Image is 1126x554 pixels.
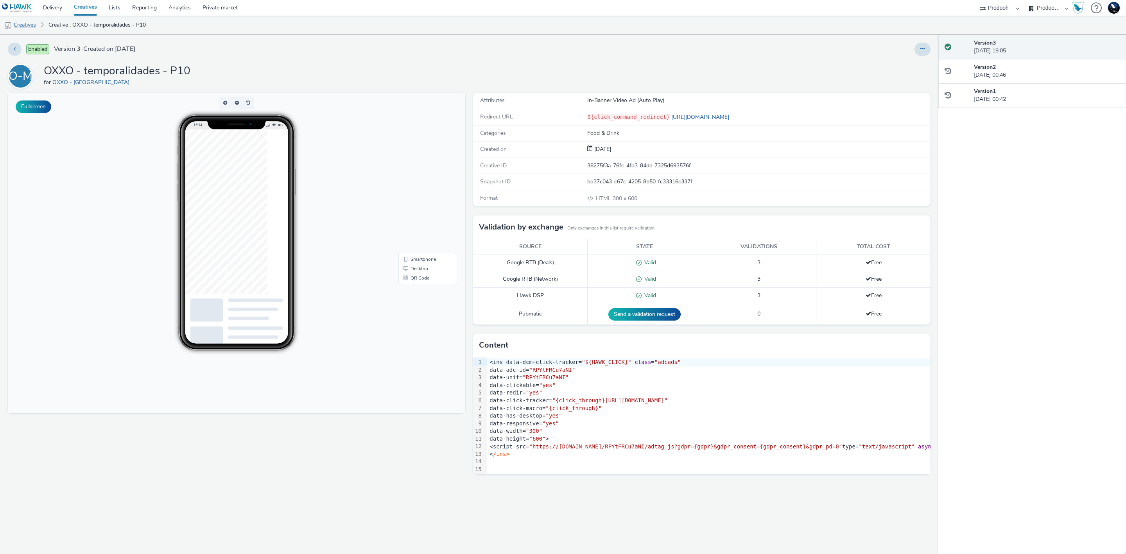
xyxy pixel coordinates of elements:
div: 9 [473,420,483,428]
div: 3 [473,374,483,382]
div: Food & Drink [587,129,930,137]
span: Format [480,194,498,202]
th: Validations [702,239,816,255]
div: [DATE] 00:42 [974,88,1120,104]
strong: Version 2 [974,63,996,71]
div: 11 [473,435,483,443]
span: "yes" [542,420,559,427]
li: Desktop [392,171,448,181]
td: Google RTB (Deals) [473,255,588,271]
div: <script src= type= >< [487,443,968,451]
li: Smartphone [392,162,448,171]
span: "yes" [546,412,562,419]
div: data-unit= [487,374,968,382]
div: <ins data-dcm-click-tracker= = [487,359,968,366]
span: "text/javascript" [859,443,914,450]
span: Created on [480,145,507,153]
div: bd37c043-c67c-4205-8b50-fc33316c337f [587,178,930,186]
div: data-width= [487,427,968,435]
code: ${click_command_redirect} [587,114,670,120]
span: "{click_through}[URL][DOMAIN_NAME]" [552,397,667,403]
h3: Content [479,339,508,351]
span: 3 [757,275,760,283]
div: data-height= > [487,435,968,443]
span: /ins> [493,451,509,457]
div: 1 [473,359,483,366]
span: 3 [757,292,760,299]
span: "RPYtFRCu7aNI" [523,374,569,380]
div: Creation 02 October 2025, 00:42 [593,145,611,153]
img: mobile [4,22,12,29]
span: "yes" [539,382,556,388]
span: Attributes [480,97,505,104]
span: "yes" [526,389,542,396]
span: Valid [642,259,656,266]
div: 7 [473,404,483,412]
span: "${HAWK_CLICK}" [582,359,631,365]
th: State [588,239,702,255]
span: "adcads" [654,359,681,365]
span: "{click_through}" [546,405,602,411]
div: 5 [473,389,483,397]
span: Creative ID [480,162,507,169]
span: Version 3 - Created on [DATE] [54,45,135,54]
img: Support Hawk [1108,2,1120,14]
span: QR Code [403,183,421,188]
div: In-Banner Video Ad (Auto Play) [587,97,930,104]
div: 13 [473,450,483,458]
a: Hawk Academy [1072,2,1087,14]
div: 4 [473,382,483,389]
div: [DATE] 00:46 [974,63,1120,79]
span: Valid [642,275,656,283]
a: Creative : OXXO - temporalidades - P10 [45,16,150,34]
td: Pubmatic [473,304,588,325]
span: Free [866,259,882,266]
th: Total cost [816,239,931,255]
span: Valid [642,292,656,299]
span: "https://[DOMAIN_NAME]/RPYtFRCu7aNI/adtag.js?gdpr={gdpr}&gdpr_consent={gdpr_consent}&gdpr_pd=0" [529,443,842,450]
div: O-M [9,65,32,87]
div: < [487,450,968,458]
div: [DATE] 19:05 [974,39,1120,55]
div: 12 [473,443,483,450]
small: Only exchanges in this list require validation [567,225,654,231]
span: 300 x 600 [595,195,637,202]
span: "300" [526,428,542,434]
span: Free [866,310,882,317]
div: data-has-desktop= [487,412,968,420]
div: data-click-macro= [487,405,968,412]
span: Categories [480,129,506,137]
span: class [635,359,651,365]
h3: Validation by exchange [479,221,563,233]
button: Send a validation request [608,308,681,321]
span: HTML [596,195,613,202]
strong: Version 3 [974,39,996,47]
strong: Version 1 [974,88,996,95]
span: [DATE] [593,145,611,153]
h1: OXXO - temporalidades - P10 [44,64,190,79]
div: 8 [473,412,483,420]
li: QR Code [392,181,448,190]
div: data-redir= [487,389,968,397]
div: 2 [473,366,483,374]
div: data-clickable= [487,382,968,389]
span: "RPYtFRCu7aNI" [529,367,575,373]
div: data-responsive= [487,420,968,428]
a: [URL][DOMAIN_NAME] [670,113,732,121]
div: data-click-tracker= [487,397,968,405]
img: Hawk Academy [1072,2,1084,14]
span: Snapshot ID [480,178,511,185]
span: Desktop [403,174,420,178]
img: undefined Logo [2,3,32,13]
td: Google RTB (Network) [473,271,588,287]
span: async [918,443,934,450]
a: O-M [8,72,36,80]
th: Source [473,239,588,255]
span: Redirect URL [480,113,513,120]
div: data-adc-id= [487,366,968,374]
span: 0 [757,310,760,317]
div: 14 [473,458,483,466]
span: 3 [757,259,760,266]
div: 6 [473,397,483,405]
